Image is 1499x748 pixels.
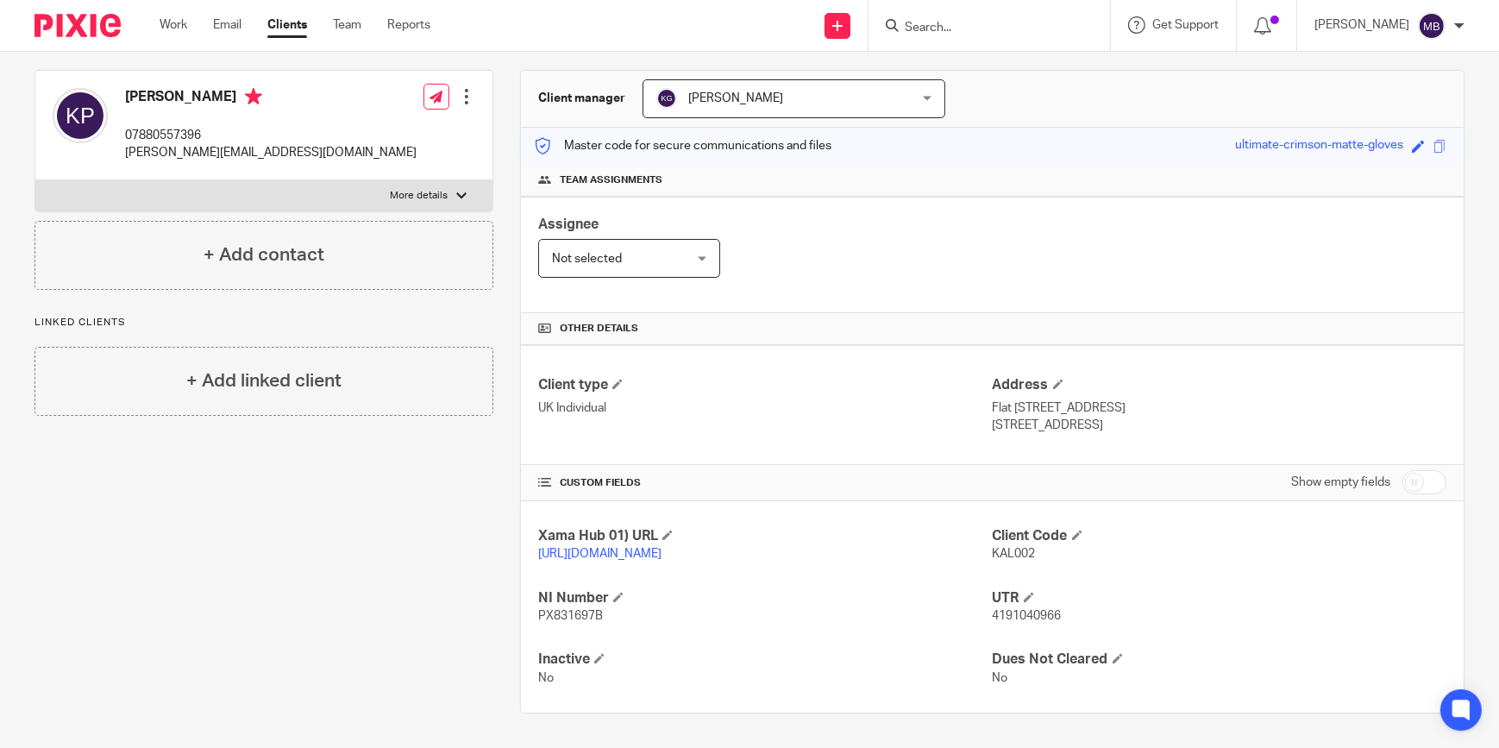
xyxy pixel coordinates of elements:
h3: Client manager [538,90,625,107]
h4: + Add contact [204,242,324,268]
span: No [538,672,554,684]
h4: Address [993,376,1446,394]
label: Show empty fields [1291,474,1390,491]
p: More details [390,189,448,203]
i: Primary [245,88,262,105]
span: Other details [560,322,638,336]
a: Work [160,16,187,34]
span: Get Support [1152,19,1219,31]
a: Team [333,16,361,34]
p: 07880557396 [125,127,417,144]
div: ultimate-crimson-matte-gloves [1235,136,1403,156]
h4: Client type [538,376,992,394]
img: svg%3E [656,88,677,109]
p: Flat [STREET_ADDRESS] [993,399,1446,417]
span: [PERSON_NAME] [688,92,783,104]
span: Team assignments [560,173,662,187]
p: [STREET_ADDRESS] [993,417,1446,434]
input: Search [903,21,1058,36]
h4: Client Code [993,527,1446,545]
h4: + Add linked client [186,368,342,394]
span: 4191040966 [993,610,1062,622]
h4: CUSTOM FIELDS [538,476,992,490]
span: No [993,672,1008,684]
a: Clients [267,16,307,34]
h4: Dues Not Cleared [993,651,1446,669]
img: Pixie [34,14,121,37]
p: [PERSON_NAME][EMAIL_ADDRESS][DOMAIN_NAME] [125,144,417,161]
span: PX831697B [538,610,603,622]
p: UK Individual [538,399,992,417]
span: Not selected [552,253,622,265]
span: Assignee [538,217,599,231]
img: svg%3E [1418,12,1446,40]
a: Reports [387,16,430,34]
p: [PERSON_NAME] [1314,16,1409,34]
a: Email [213,16,241,34]
a: [URL][DOMAIN_NAME] [538,548,662,560]
h4: UTR [993,589,1446,607]
p: Linked clients [34,316,493,330]
h4: NI Number [538,589,992,607]
h4: [PERSON_NAME] [125,88,417,110]
img: svg%3E [53,88,108,143]
span: KAL002 [993,548,1036,560]
h4: Inactive [538,651,992,669]
h4: Xama Hub 01) URL [538,527,992,545]
p: Master code for secure communications and files [534,137,831,154]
